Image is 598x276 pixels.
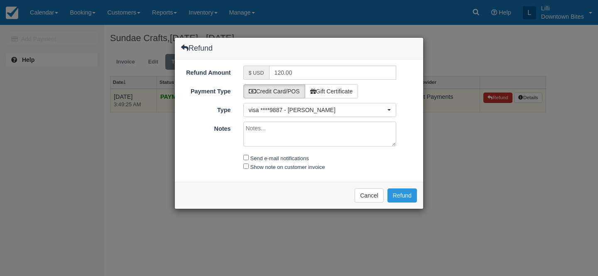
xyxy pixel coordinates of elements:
[175,66,237,77] label: Refund Amount
[250,155,309,161] label: Send e-mail notifications
[175,84,237,96] label: Payment Type
[181,44,213,52] h4: Refund
[250,164,325,170] label: Show note on customer invoice
[269,66,397,80] input: Valid number required.
[175,122,237,133] label: Notes
[355,188,384,203] button: Cancel
[249,70,264,76] small: $ USD
[243,103,397,117] button: visa ****9887 - [PERSON_NAME]
[305,84,358,98] label: Gift Certificate
[249,106,386,114] span: visa ****9887 - [PERSON_NAME]
[175,103,237,115] label: Type
[243,84,305,98] label: Credit Card/POS
[387,188,417,203] button: Refund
